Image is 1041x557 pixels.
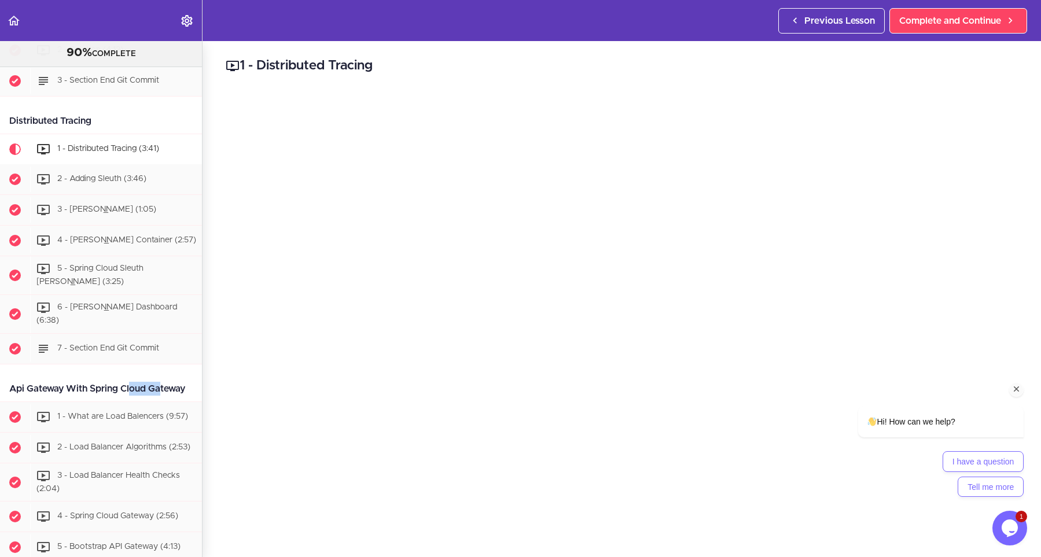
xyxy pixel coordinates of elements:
span: 2 - Load Balancer Algorithms (2:53) [57,443,190,451]
span: 1 - What are Load Balencers (9:57) [57,412,188,420]
a: Previous Lesson [778,8,885,34]
svg: Settings Menu [180,14,194,28]
span: Complete and Continue [899,14,1001,28]
iframe: Video Player [226,93,1018,538]
span: 4 - [PERSON_NAME] Container (2:57) [57,237,196,245]
h2: 1 - Distributed Tracing [226,56,1018,76]
iframe: chat widget [821,301,1029,505]
span: 90% [67,47,92,58]
svg: Back to course curriculum [7,14,21,28]
span: 3 - Load Balancer Health Checks (2:04) [36,471,180,493]
span: 5 - Spring Cloud Sleuth [PERSON_NAME] (3:25) [36,265,144,286]
span: 4 - Spring Cloud Gateway (2:56) [57,512,178,521]
span: 3 - Section End Git Commit [57,77,159,85]
a: Complete and Continue [889,8,1027,34]
iframe: chat widget [992,511,1029,545]
span: 6 - [PERSON_NAME] Dashboard (6:38) [36,303,177,324]
span: 5 - Bootstrap API Gateway (4:13) [57,543,181,551]
span: Previous Lesson [804,14,875,28]
span: 1 - Distributed Tracing (3:41) [57,145,159,153]
span: 7 - Section End Git Commit [57,344,159,352]
span: 2 - Adding Sleuth (3:46) [57,175,146,183]
div: COMPLETE [14,46,187,61]
span: 3 - [PERSON_NAME] (1:05) [57,206,156,214]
